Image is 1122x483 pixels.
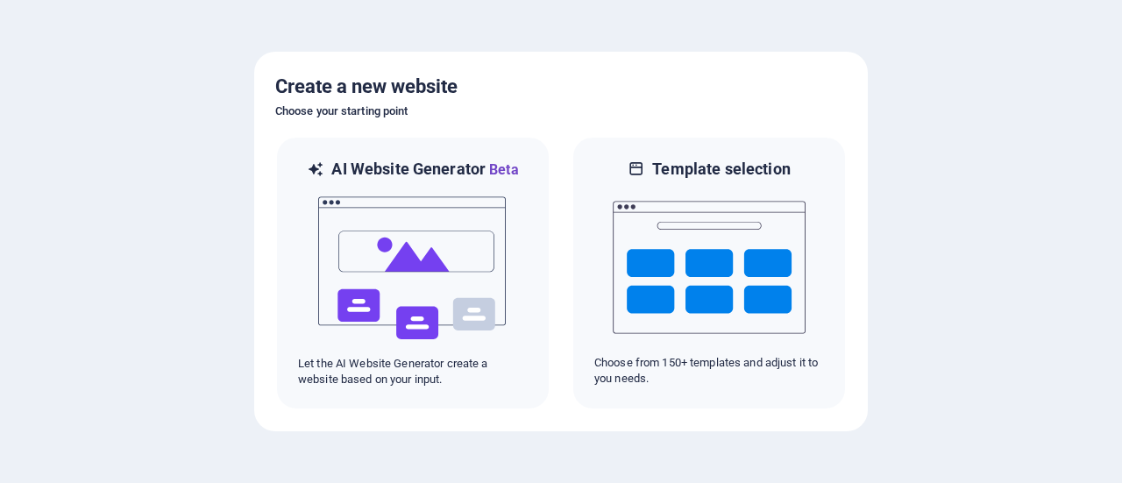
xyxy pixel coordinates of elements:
[572,136,847,410] div: Template selectionChoose from 150+ templates and adjust it to you needs.
[652,159,790,180] h6: Template selection
[298,356,528,387] p: Let the AI Website Generator create a website based on your input.
[594,355,824,387] p: Choose from 150+ templates and adjust it to you needs.
[486,161,519,178] span: Beta
[275,101,847,122] h6: Choose your starting point
[275,136,550,410] div: AI Website GeneratorBetaaiLet the AI Website Generator create a website based on your input.
[331,159,518,181] h6: AI Website Generator
[316,181,509,356] img: ai
[275,73,847,101] h5: Create a new website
